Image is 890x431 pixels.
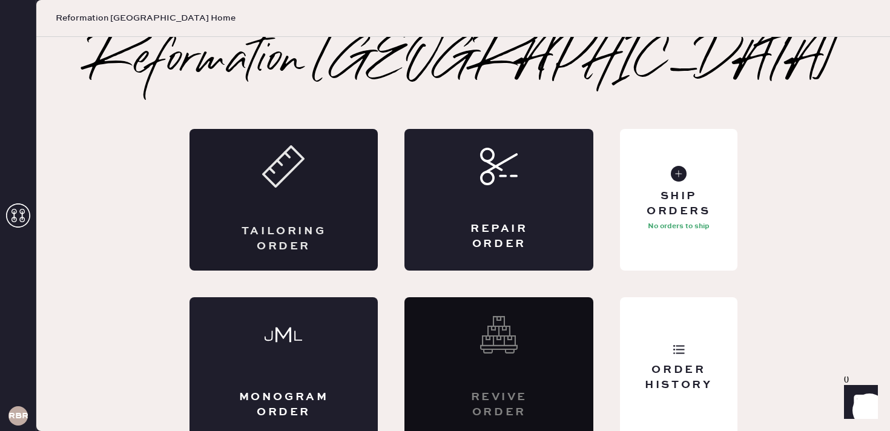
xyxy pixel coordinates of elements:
div: Monogram Order [238,390,330,420]
div: Ship Orders [630,189,727,219]
div: Tailoring Order [238,224,330,254]
div: Order History [630,363,727,393]
iframe: Front Chat [832,377,885,429]
div: Revive order [453,390,545,420]
p: No orders to ship [648,219,710,234]
span: Reformation [GEOGRAPHIC_DATA] Home [56,12,236,24]
h3: RBRA [8,412,28,420]
h2: Reformation [GEOGRAPHIC_DATA] [89,37,838,85]
div: Repair Order [453,222,545,252]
